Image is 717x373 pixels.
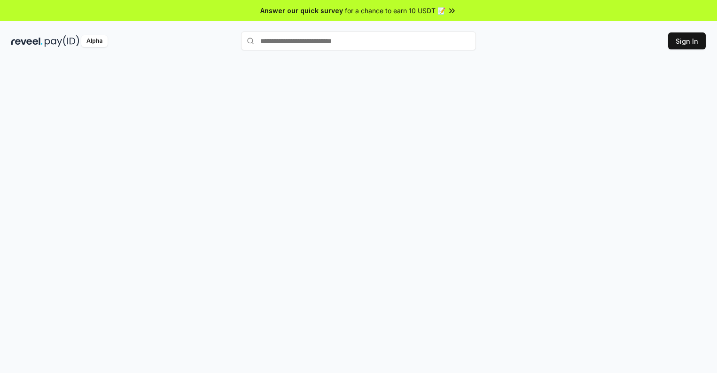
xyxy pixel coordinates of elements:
[81,35,108,47] div: Alpha
[45,35,79,47] img: pay_id
[345,6,445,16] span: for a chance to earn 10 USDT 📝
[260,6,343,16] span: Answer our quick survey
[11,35,43,47] img: reveel_dark
[668,32,706,49] button: Sign In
